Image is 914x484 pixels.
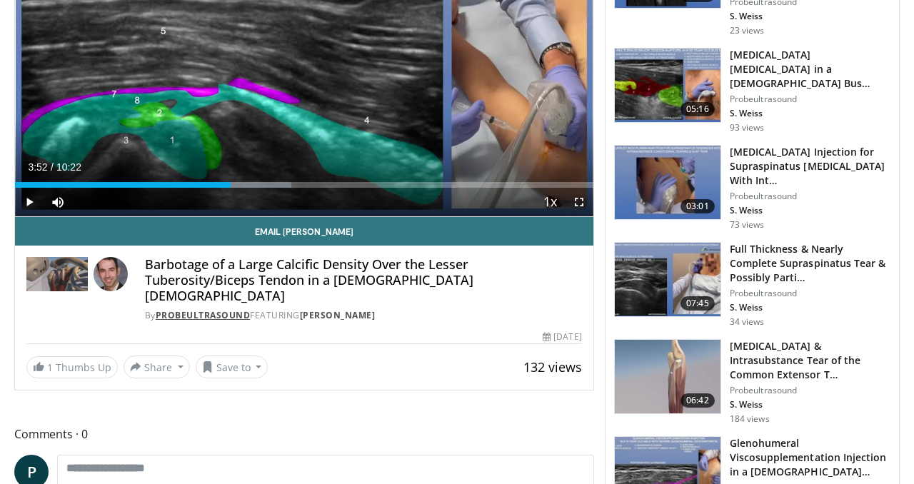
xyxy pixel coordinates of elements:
[614,242,890,328] a: 07:45 Full Thickness & Nearly Complete Supraspinatus Tear & Possibly Parti… Probeultrasound S. We...
[614,145,890,231] a: 03:01 [MEDICAL_DATA] Injection for Supraspinatus [MEDICAL_DATA] With Int… Probeultrasound S. Weis...
[730,385,890,396] p: Probeultrasound
[730,339,890,382] h3: [MEDICAL_DATA] & Intrasubstance Tear of the Common Extensor T…
[730,145,890,188] h3: [MEDICAL_DATA] Injection for Supraspinatus [MEDICAL_DATA] With Int…
[730,191,890,202] p: Probeultrasound
[614,339,890,425] a: 06:42 [MEDICAL_DATA] & Intrasubstance Tear of the Common Extensor T… Probeultrasound S. Weiss 184...
[730,413,770,425] p: 184 views
[730,399,890,410] p: S. Weiss
[124,356,190,378] button: Share
[730,25,765,36] p: 23 views
[15,188,44,216] button: Play
[94,257,128,291] img: Avatar
[26,257,88,291] img: Probeultrasound
[730,48,890,91] h3: [MEDICAL_DATA] [MEDICAL_DATA] in a [DEMOGRAPHIC_DATA] Bus Mechanic
[730,219,765,231] p: 73 views
[51,161,54,173] span: /
[730,316,765,328] p: 34 views
[730,302,890,313] p: S. Weiss
[681,102,715,116] span: 05:16
[615,243,720,317] img: 3f23a37d-d848-4a44-9669-4afd700cd945.150x105_q85_crop-smart_upscale.jpg
[615,146,720,220] img: 7f0b068a-a09a-4d88-94e5-a93ce88149a4.150x105_q85_crop-smart_upscale.jpg
[14,425,594,443] span: Comments 0
[26,356,118,378] a: 1 Thumbs Up
[681,296,715,311] span: 07:45
[730,108,890,119] p: S. Weiss
[156,309,251,321] a: Probeultrasound
[44,188,72,216] button: Mute
[56,161,81,173] span: 10:22
[730,122,765,133] p: 93 views
[730,11,890,22] p: S. Weiss
[145,309,582,322] div: By FEATURING
[730,94,890,105] p: Probeultrasound
[536,188,565,216] button: Playback Rate
[730,242,890,285] h3: Full Thickness & Nearly Complete Supraspinatus Tear & Possibly Parti…
[565,188,593,216] button: Fullscreen
[300,309,376,321] a: [PERSON_NAME]
[730,436,890,479] h3: Glenohumeral Viscosupplementation Injection in a [DEMOGRAPHIC_DATA] [DEMOGRAPHIC_DATA] Wi…
[730,205,890,216] p: S. Weiss
[15,182,593,188] div: Progress Bar
[681,393,715,408] span: 06:42
[615,49,720,123] img: 38020ec5-3303-4135-90dc-2d0f91a32069.150x105_q85_crop-smart_upscale.jpg
[543,331,581,343] div: [DATE]
[523,358,582,375] span: 132 views
[615,340,720,414] img: 92165b0e-0b28-450d-9733-bef906a933be.150x105_q85_crop-smart_upscale.jpg
[730,288,890,299] p: Probeultrasound
[145,257,582,303] h4: Barbotage of a Large Calcific Density Over the Lesser Tuberosity/Biceps Tendon in a [DEMOGRAPHIC_...
[15,217,593,246] a: Email [PERSON_NAME]
[196,356,268,378] button: Save to
[614,48,890,133] a: 05:16 [MEDICAL_DATA] [MEDICAL_DATA] in a [DEMOGRAPHIC_DATA] Bus Mechanic Probeultrasound S. Weiss...
[28,161,47,173] span: 3:52
[47,361,53,374] span: 1
[681,199,715,213] span: 03:01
